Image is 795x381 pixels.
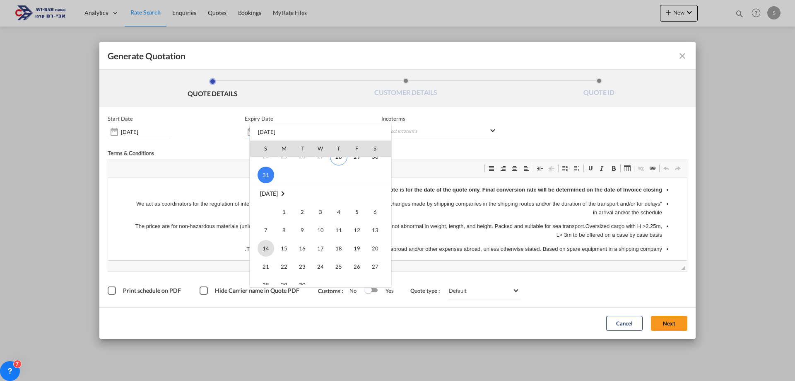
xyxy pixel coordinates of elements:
td: Wednesday September 10 2025 [311,221,330,239]
td: Wednesday September 24 2025 [311,257,330,276]
strong: The Conversion rate in the price quote is for the date of the quote only. Final conversion rate w... [190,9,554,15]
span: 2 [294,204,311,220]
span: 17 [312,240,329,257]
span: 14 [258,240,274,257]
td: Sunday September 14 2025 [250,239,275,257]
tr: Week 5 [250,276,391,294]
td: Tuesday September 2 2025 [293,203,311,221]
span: [DATE] [260,190,278,197]
td: Wednesday September 3 2025 [311,203,330,221]
td: Friday September 5 2025 [348,203,366,221]
span: 29 [276,277,292,293]
span: 25 [330,258,347,275]
th: S [250,141,275,157]
span: 11 [330,222,347,238]
td: Tuesday September 9 2025 [293,221,311,239]
span: 26 [349,258,365,275]
td: Monday September 22 2025 [275,257,293,276]
span: 1 [276,204,292,220]
td: Friday September 19 2025 [348,239,366,257]
span: 3 [312,204,329,220]
td: Saturday September 6 2025 [366,203,391,221]
span: 18 [330,240,347,257]
td: Saturday September 20 2025 [366,239,391,257]
tr: Week 6 [250,166,391,184]
span: 4 [330,204,347,220]
span: 20 [367,240,383,257]
span: 8 [276,222,292,238]
span: 22 [276,258,292,275]
td: Monday September 29 2025 [275,276,293,294]
td: Friday September 26 2025 [348,257,366,276]
td: Sunday August 31 2025 [250,166,275,184]
span: 31 [258,167,274,183]
td: Thursday September 25 2025 [330,257,348,276]
td: Tuesday September 16 2025 [293,239,311,257]
span: 5 [349,204,365,220]
span: 27 [367,258,383,275]
p: The sea freight price does not include land freight expenses abroad and/or other expenses abroad,... [25,68,554,76]
span: 12 [349,222,365,238]
tr: Week 4 [250,257,391,276]
p: The prices are for non-hazardous materials (unless otherwise stated), the prices refer to shipmen... [25,45,554,62]
span: 6 [367,204,383,220]
td: Tuesday September 23 2025 [293,257,311,276]
span: 9 [294,222,311,238]
span: 23 [294,258,311,275]
span: 24 [312,258,329,275]
th: S [366,141,391,157]
td: Thursday September 4 2025 [330,203,348,221]
th: T [330,141,348,157]
span: 13 [367,222,383,238]
tr: Week 2 [250,221,391,239]
md-calendar: Calendar [250,141,391,286]
td: Tuesday September 30 2025 [293,276,311,294]
tr: Week 1 [250,203,391,221]
span: 16 [294,240,311,257]
span: 19 [349,240,365,257]
td: Monday September 1 2025 [275,203,293,221]
td: Monday September 15 2025 [275,239,293,257]
p: The sea transport prices are subject to the prices of the shipping companies and may change accor... [25,82,554,90]
td: Friday September 12 2025 [348,221,366,239]
td: September 2025 [250,184,391,203]
td: Thursday September 11 2025 [330,221,348,239]
td: Sunday September 21 2025 [250,257,275,276]
span: 15 [276,240,292,257]
td: Sunday September 7 2025 [250,221,275,239]
tr: Week 3 [250,239,391,257]
span: 28 [258,277,274,293]
th: T [293,141,311,157]
td: Saturday September 27 2025 [366,257,391,276]
span: 30 [294,277,311,293]
th: M [275,141,293,157]
p: "We act as coordinators for the regulation of international shipping and therefore we are not res... [25,22,554,40]
tr: Week undefined [250,184,391,203]
td: Wednesday September 17 2025 [311,239,330,257]
td: Monday September 8 2025 [275,221,293,239]
td: Sunday September 28 2025 [250,276,275,294]
span: 7 [258,222,274,238]
td: Thursday September 18 2025 [330,239,348,257]
th: F [348,141,366,157]
span: 21 [258,258,274,275]
span: 10 [312,222,329,238]
th: W [311,141,330,157]
td: Saturday September 13 2025 [366,221,391,239]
